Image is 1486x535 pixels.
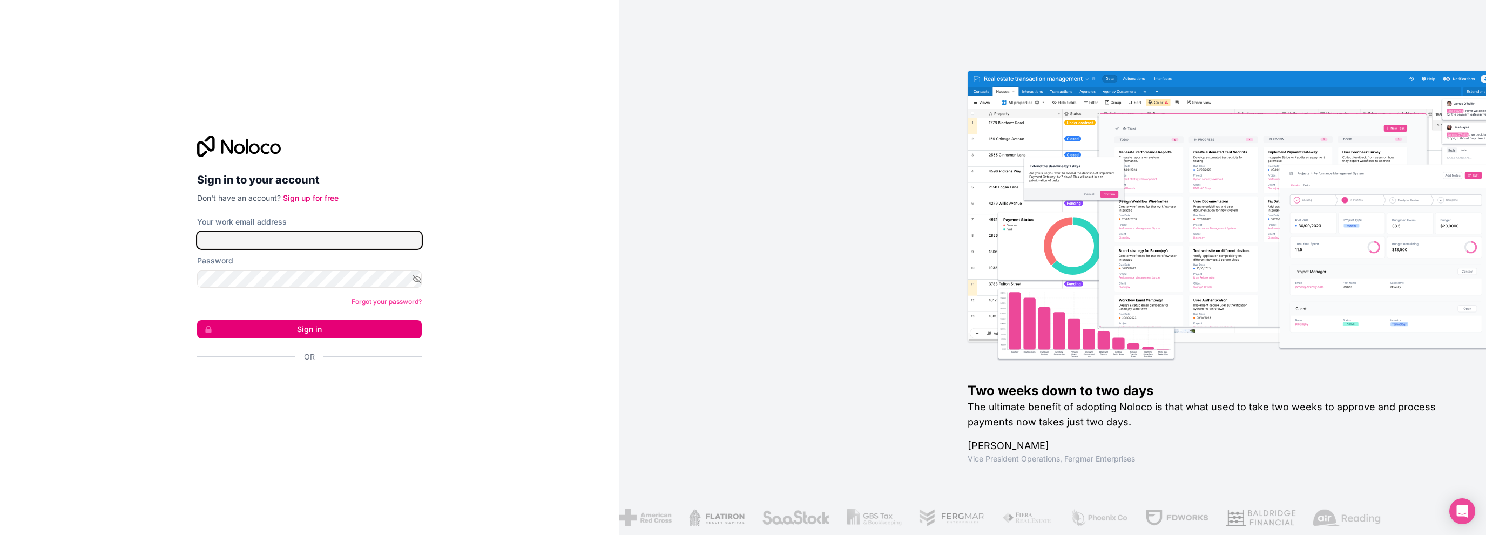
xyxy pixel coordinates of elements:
[968,438,1451,453] h1: [PERSON_NAME]
[968,453,1451,464] h1: Vice President Operations , Fergmar Enterprises
[197,216,287,227] label: Your work email address
[197,170,422,189] h2: Sign in to your account
[847,509,902,526] img: /assets/gbstax-C-GtDUiK.png
[761,509,829,526] img: /assets/saastock-C6Zbiodz.png
[192,374,418,398] iframe: Przycisk Zaloguj się przez Google
[304,351,315,362] span: Or
[1313,509,1381,526] img: /assets/airreading-FwAmRzSr.png
[197,193,281,202] span: Don't have an account?
[1449,498,1475,524] div: Open Intercom Messenger
[1145,509,1208,526] img: /assets/fdworks-Bi04fVtw.png
[283,193,339,202] a: Sign up for free
[968,399,1451,430] h2: The ultimate benefit of adopting Noloco is that what used to take two weeks to approve and proces...
[918,509,984,526] img: /assets/fergmar-CudnrXN5.png
[968,382,1451,399] h1: Two weeks down to two days
[197,232,422,249] input: Email address
[1002,509,1052,526] img: /assets/fiera-fwj2N5v4.png
[197,320,422,338] button: Sign in
[197,270,422,288] input: Password
[688,509,745,526] img: /assets/flatiron-C8eUkumj.png
[1225,509,1295,526] img: /assets/baldridge-DxmPIwAm.png
[1070,509,1128,526] img: /assets/phoenix-BREaitsQ.png
[197,255,233,266] label: Password
[352,297,422,306] a: Forgot your password?
[619,509,671,526] img: /assets/american-red-cross-BAupjrZR.png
